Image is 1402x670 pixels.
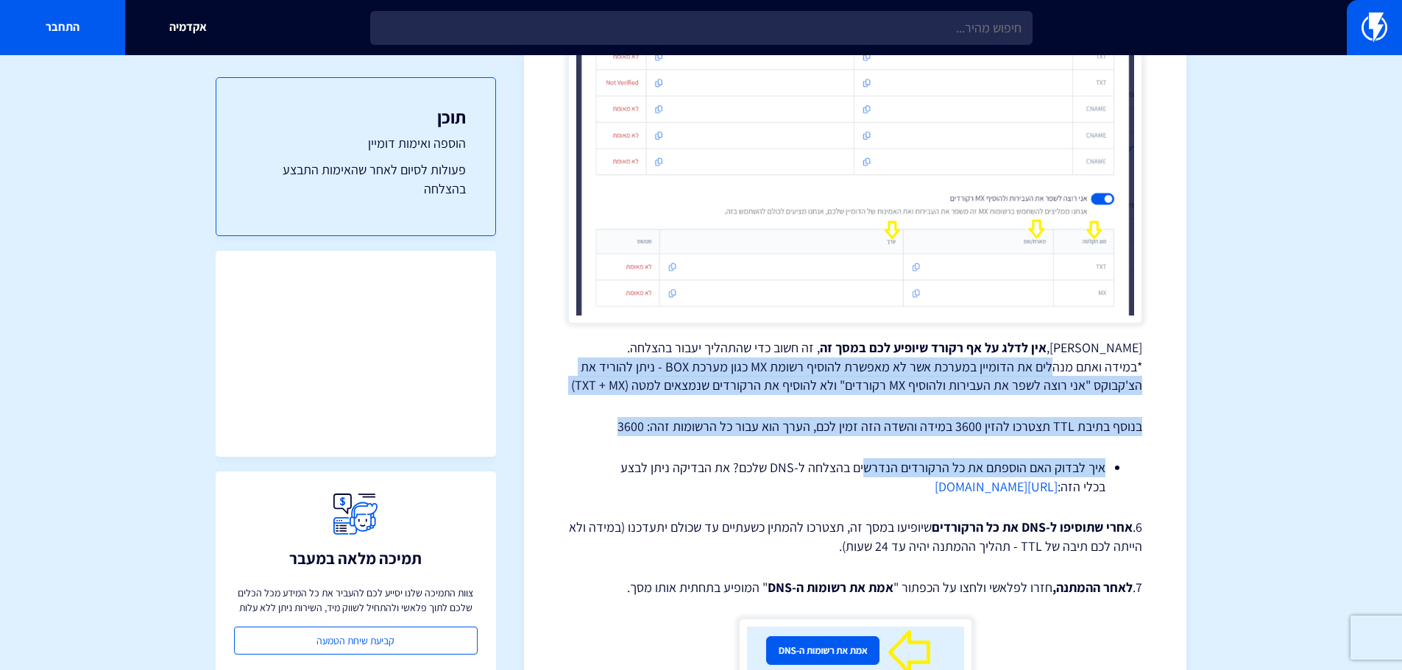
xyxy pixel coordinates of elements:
[568,417,1142,436] p: בנוסף בתיבת TTL תצטרכו להזין 3600 במידה והשדה הזה זמין לכם, הערך הוא עבור כל הרשומות זהה: 3600
[768,579,893,596] strong: אמת את רשומות ה-DNS
[820,339,1047,356] strong: אין לדלג על אף רקורד שיופיע לכם במסך זה
[935,478,1058,495] a: [URL][DOMAIN_NAME]
[932,518,1133,535] strong: אחרי שתוסיפו ל-DNS את כל הרקורדים
[234,585,478,615] p: צוות התמיכה שלנו יסייע לכם להעביר את כל המידע מכל הכלים שלכם לתוך פלאשי ולהתחיל לשווק מיד, השירות...
[568,578,1142,597] p: 7. חזרו לפלאשי ולחצו על הכפתור " " המופיע בתחתית אותו מסך.
[234,627,478,655] a: קביעת שיחת הטמעה
[246,160,466,198] a: פעולות לסיום לאחר שהאימות התבצע בהצלחה
[605,458,1105,496] li: איך לבדוק האם הוספתם את כל הרקורדים הנדרשים בהצלחה ל-DNS שלכם? את הבדיקה ניתן לבצע בכלי הזה:
[568,518,1142,555] p: 6. שיופיעו במסך זה, תצטרכו להמתין כשעתיים עד שכולם יתעדכנו (במידה ולא הייתה לכם תיבה של TTL - תהל...
[568,338,1142,395] p: [PERSON_NAME], , זה חשוב כדי שהתהליך יעבור בהצלחה. *במידה ואתם מנהלים את הדומיין במערכת אשר לא מא...
[370,11,1033,45] input: חיפוש מהיר...
[246,134,466,153] a: הוספה ואימות דומיין
[246,107,466,126] h3: תוכן
[1052,579,1133,596] strong: לאחר ההמתנה,
[289,549,422,567] h3: תמיכה מלאה במעבר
